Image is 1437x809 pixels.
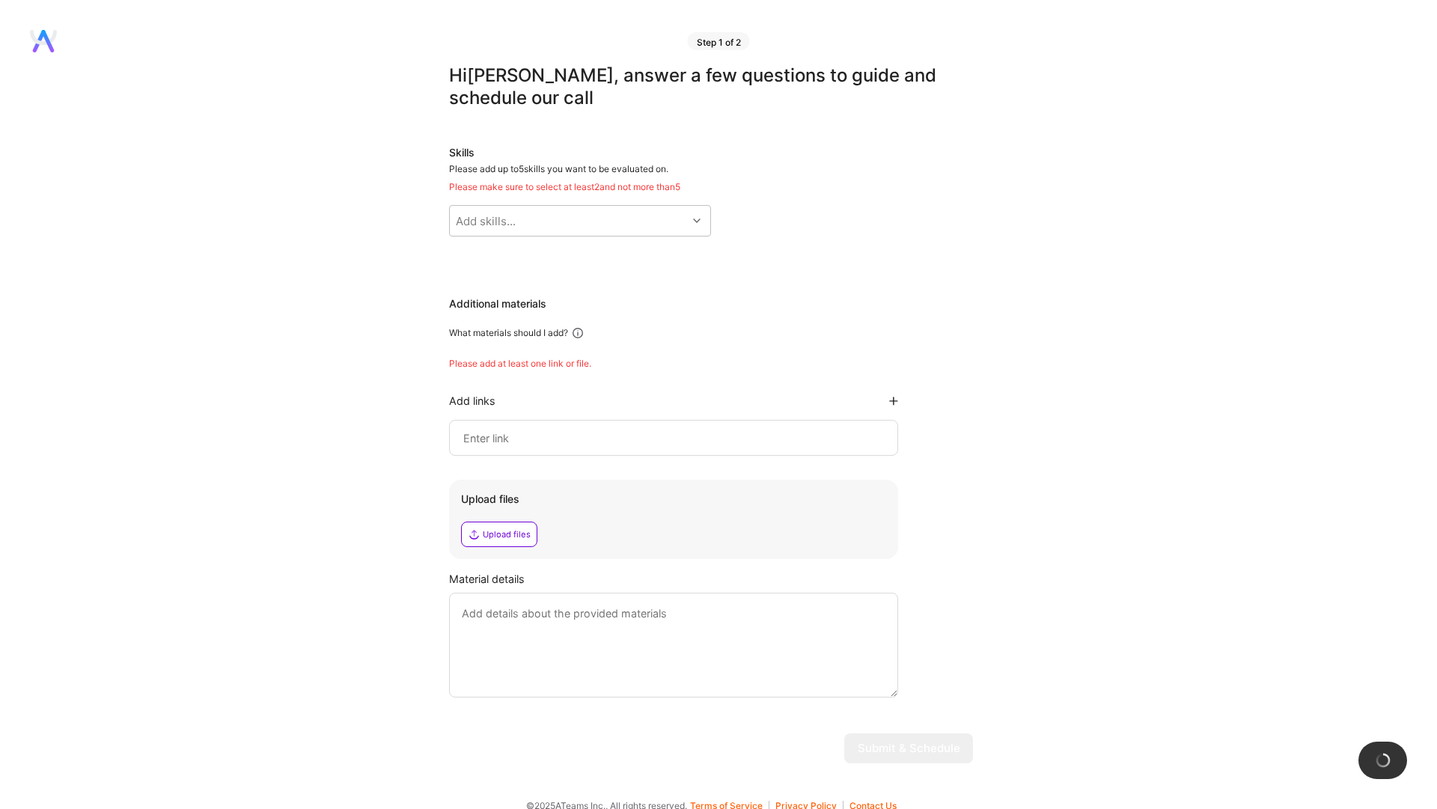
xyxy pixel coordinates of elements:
div: Add skills... [456,213,516,229]
div: Material details [449,571,973,587]
div: Please make sure to select at least 2 and not more than 5 [449,181,973,193]
div: Hi [PERSON_NAME] , answer a few questions to guide and schedule our call [449,64,973,109]
div: Skills [449,145,973,160]
div: Step 1 of 2 [688,32,750,50]
i: icon Chevron [693,217,701,225]
input: Enter link [462,429,885,447]
div: Add links [449,394,495,408]
div: What materials should I add? [449,327,568,339]
div: Please add up to 5 skills you want to be evaluated on. [449,163,973,193]
div: Upload files [461,492,886,507]
i: icon PlusBlackFlat [889,397,898,406]
i: icon Upload2 [468,528,480,540]
div: Upload files [483,528,531,540]
div: Please add at least one link or file. [449,358,973,370]
div: Additional materials [449,296,973,311]
i: icon Info [571,326,585,340]
button: Submit & Schedule [844,733,973,763]
img: loading [1376,753,1391,768]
